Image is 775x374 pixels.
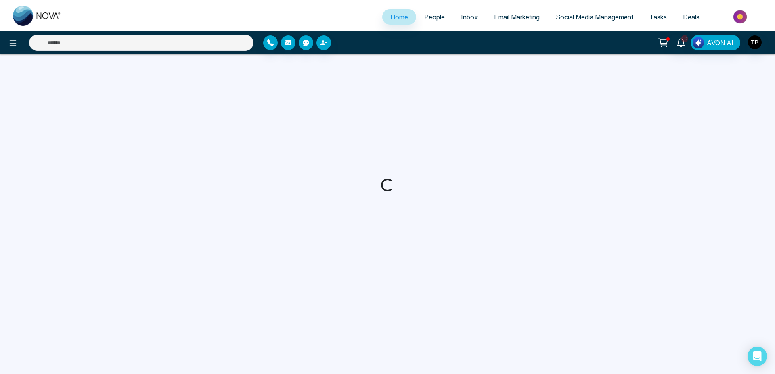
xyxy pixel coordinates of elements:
span: Email Marketing [494,13,540,21]
span: AVON AI [707,38,733,48]
span: Tasks [649,13,667,21]
button: AVON AI [691,35,740,50]
img: Nova CRM Logo [13,6,61,26]
a: Email Marketing [486,9,548,25]
a: Home [382,9,416,25]
span: Inbox [461,13,478,21]
img: User Avatar [748,35,762,49]
span: Home [390,13,408,21]
a: Inbox [453,9,486,25]
img: Market-place.gif [712,8,770,26]
div: Open Intercom Messenger [748,347,767,366]
span: Social Media Management [556,13,633,21]
a: People [416,9,453,25]
a: Deals [675,9,708,25]
span: Deals [683,13,700,21]
img: Lead Flow [693,37,704,48]
span: 10+ [681,35,688,42]
span: People [424,13,445,21]
a: Tasks [641,9,675,25]
a: Social Media Management [548,9,641,25]
a: 10+ [671,35,691,49]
